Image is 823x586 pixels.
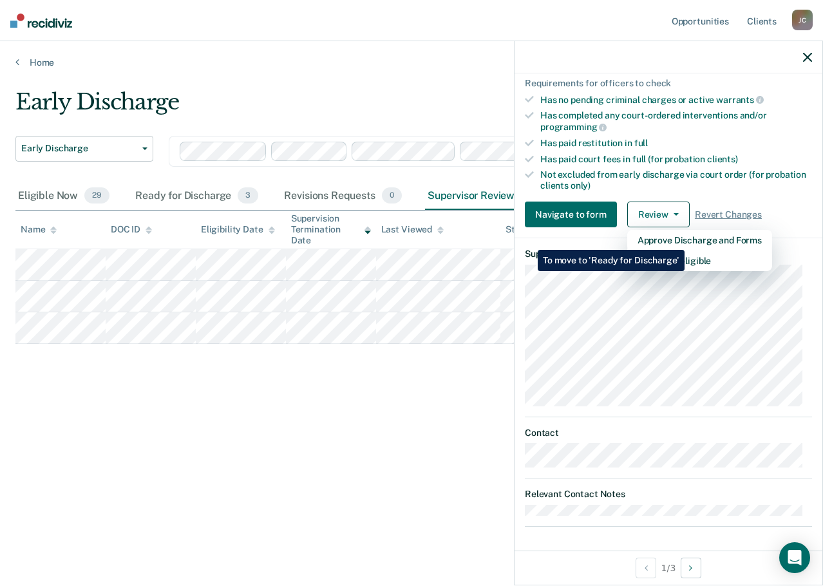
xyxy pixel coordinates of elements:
div: Not excluded from early discharge via court order (for probation clients [540,169,812,191]
dt: Supervision [525,249,812,260]
div: J C [792,10,813,30]
span: only) [571,180,591,191]
div: 1 / 3 [515,551,822,585]
span: 29 [84,187,109,204]
div: Requirements for officers to check [525,78,812,89]
div: Has no pending criminal charges or active [540,94,812,106]
a: Navigate to form [525,202,622,227]
div: Eligible Now [15,182,112,211]
div: Supervision Termination Date [291,213,371,245]
button: Previous Opportunity [636,558,656,578]
button: Review [627,202,690,227]
span: programming [540,122,607,132]
span: 0 [382,187,402,204]
div: Supervisor Review [425,182,545,211]
div: Name [21,224,57,235]
div: DOC ID [111,224,152,235]
button: Mark as Ineligible [627,250,772,271]
button: Next Opportunity [681,558,701,578]
dt: Relevant Contact Notes [525,489,812,500]
span: Early Discharge [21,143,137,154]
button: Navigate to form [525,202,617,227]
a: Home [15,57,808,68]
div: Open Intercom Messenger [779,542,810,573]
div: Revisions Requests [281,182,404,211]
div: Eligibility Date [201,224,275,235]
span: full [634,138,648,148]
button: Approve Discharge and Forms [627,230,772,250]
div: Has paid court fees in full (for probation [540,154,812,165]
span: Revert Changes [695,209,762,220]
img: Recidiviz [10,14,72,28]
div: Ready for Discharge [133,182,261,211]
dt: Contact [525,428,812,439]
span: 3 [238,187,258,204]
div: Last Viewed [381,224,444,235]
span: warrants [716,95,764,105]
span: clients) [707,154,738,164]
div: Status [506,224,533,235]
div: Early Discharge [15,89,756,126]
div: Has paid restitution in [540,138,812,149]
div: Has completed any court-ordered interventions and/or [540,110,812,132]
